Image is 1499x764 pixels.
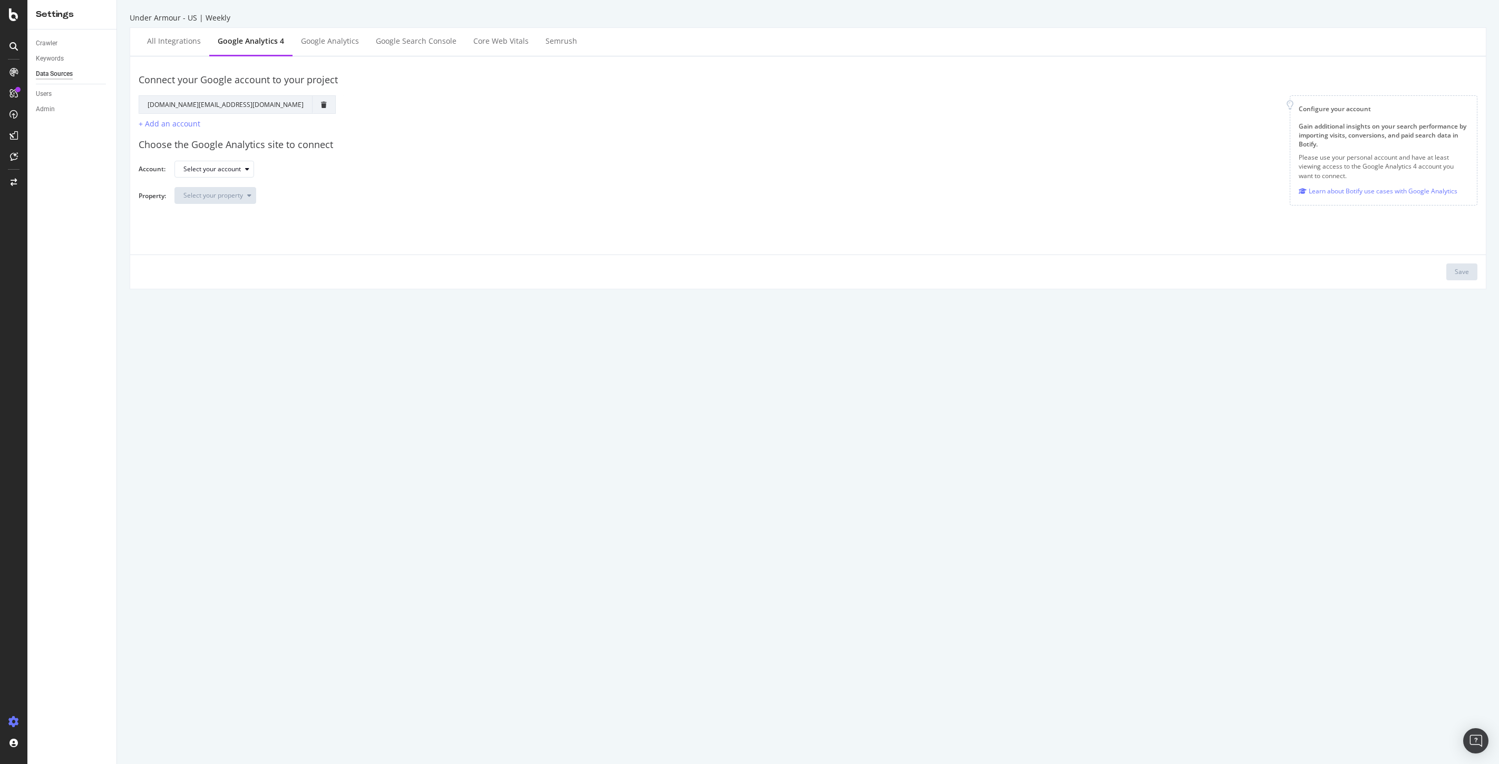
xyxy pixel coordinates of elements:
div: Data Sources [36,68,73,80]
div: Select your account [183,166,241,172]
a: Keywords [36,53,109,64]
div: Under Armour - US | Weekly [130,13,1486,23]
div: Connect your Google account to your project [139,73,1477,87]
div: Google Analytics [301,36,359,46]
div: Choose the Google Analytics site to connect [139,138,1477,152]
div: Core Web Vitals [473,36,529,46]
a: Data Sources [36,68,109,80]
button: Save [1446,263,1477,280]
div: Keywords [36,53,64,64]
a: Users [36,89,109,100]
div: Select your property [183,192,243,199]
label: Property: [139,191,166,210]
div: Save [1455,267,1469,276]
div: trash [321,102,327,108]
a: Learn about Botify use cases with Google Analytics [1299,185,1457,197]
div: Google Analytics 4 [218,36,284,46]
div: + Add an account [139,119,200,129]
div: Users [36,89,52,100]
div: Crawler [36,38,57,49]
button: Select your property [174,187,256,204]
div: Gain additional insights on your search performance by importing visits, conversions, and paid se... [1299,122,1468,149]
div: Settings [36,8,108,21]
label: Account: [139,164,166,176]
div: Admin [36,104,55,115]
a: Admin [36,104,109,115]
a: Crawler [36,38,109,49]
p: Please use your personal account and have at least viewing access to the Google Analytics 4 accou... [1299,153,1468,180]
td: [DOMAIN_NAME][EMAIL_ADDRESS][DOMAIN_NAME] [139,95,313,113]
div: Google Search Console [376,36,456,46]
div: Open Intercom Messenger [1463,728,1488,753]
button: + Add an account [139,118,200,130]
div: All integrations [147,36,201,46]
div: Semrush [546,36,577,46]
div: Configure your account [1299,104,1468,113]
button: Select your account [174,161,254,178]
